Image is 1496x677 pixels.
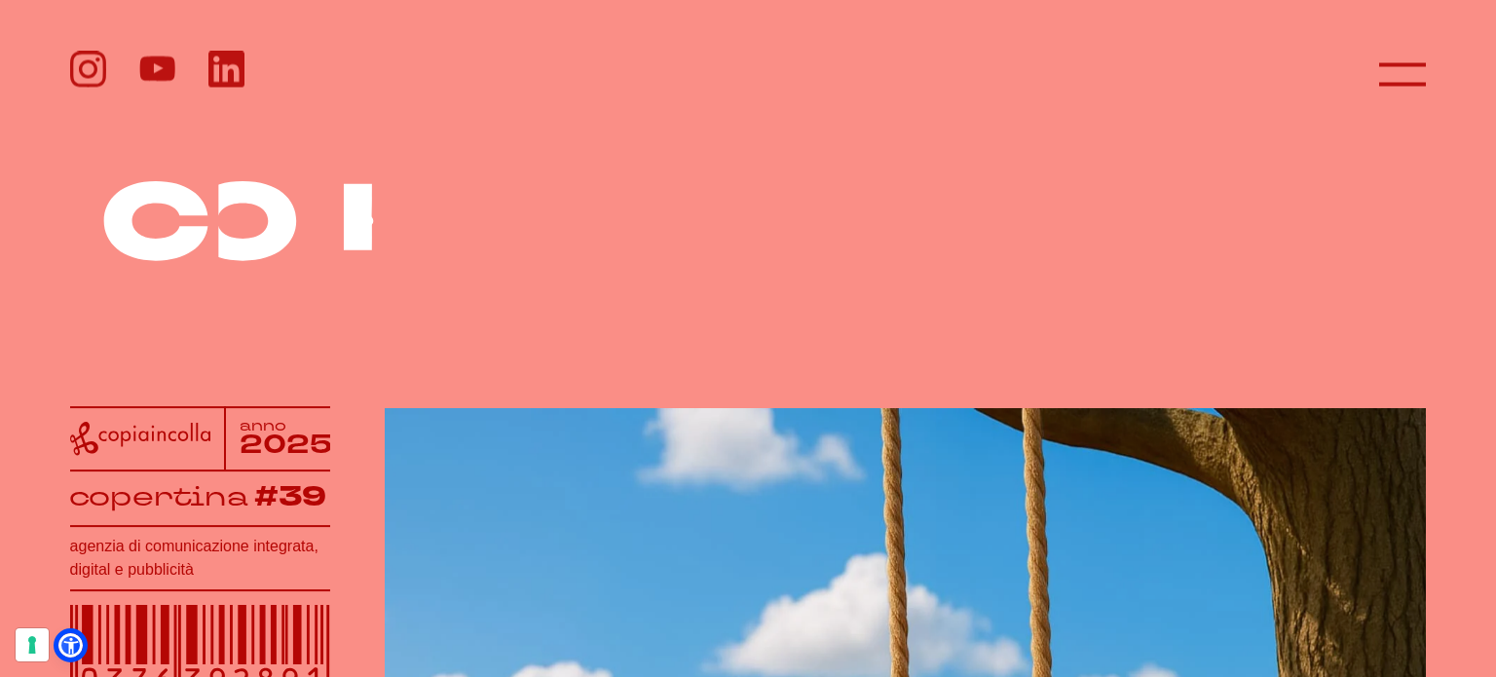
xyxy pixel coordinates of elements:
h1: agenzia di comunicazione integrata, digital e pubblicità [70,535,330,582]
a: Open Accessibility Menu [58,633,83,658]
tspan: copertina [68,478,249,513]
tspan: anno [240,416,286,434]
tspan: #39 [255,477,328,516]
tspan: 2025 [240,428,332,464]
button: Le tue preferenze relative al consenso per le tecnologie di tracciamento [16,628,49,661]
